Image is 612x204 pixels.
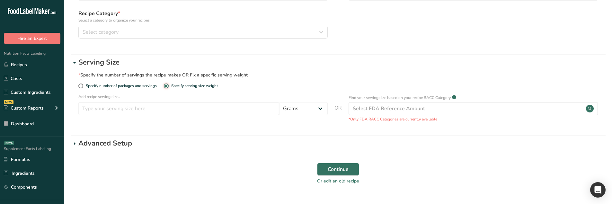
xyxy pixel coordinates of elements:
[78,138,606,149] p: Advanced Setup
[171,84,218,88] div: Specify serving size weight
[71,138,606,149] div: Advanced Setup
[317,178,359,184] a: Or edit an old recipe
[4,33,60,44] button: Hire an Expert
[83,28,119,36] span: Select category
[334,104,342,122] span: OR
[78,94,328,100] p: Add recipe serving size..
[71,57,606,68] div: Serving Size
[353,105,425,112] div: Select FDA Reference Amount
[78,57,606,68] p: Serving Size
[78,26,328,39] button: Select category
[4,105,44,111] div: Custom Reports
[317,163,359,176] button: Continue
[590,182,606,198] div: Open Intercom Messenger
[78,102,279,115] input: Type your serving size here
[4,100,13,104] div: NEW
[78,72,328,78] div: Specify the number of servings the recipe makes OR Fix a specific serving weight
[328,165,349,173] span: Continue
[78,17,328,23] p: Select a category to organize your recipes
[78,10,328,23] label: Recipe Category
[83,84,157,88] span: Specify number of packages and servings
[349,116,598,122] p: *Only FDA RACC Categories are currently available
[4,141,14,145] div: BETA
[349,95,451,101] p: Find your serving size based on your recipe RACC Category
